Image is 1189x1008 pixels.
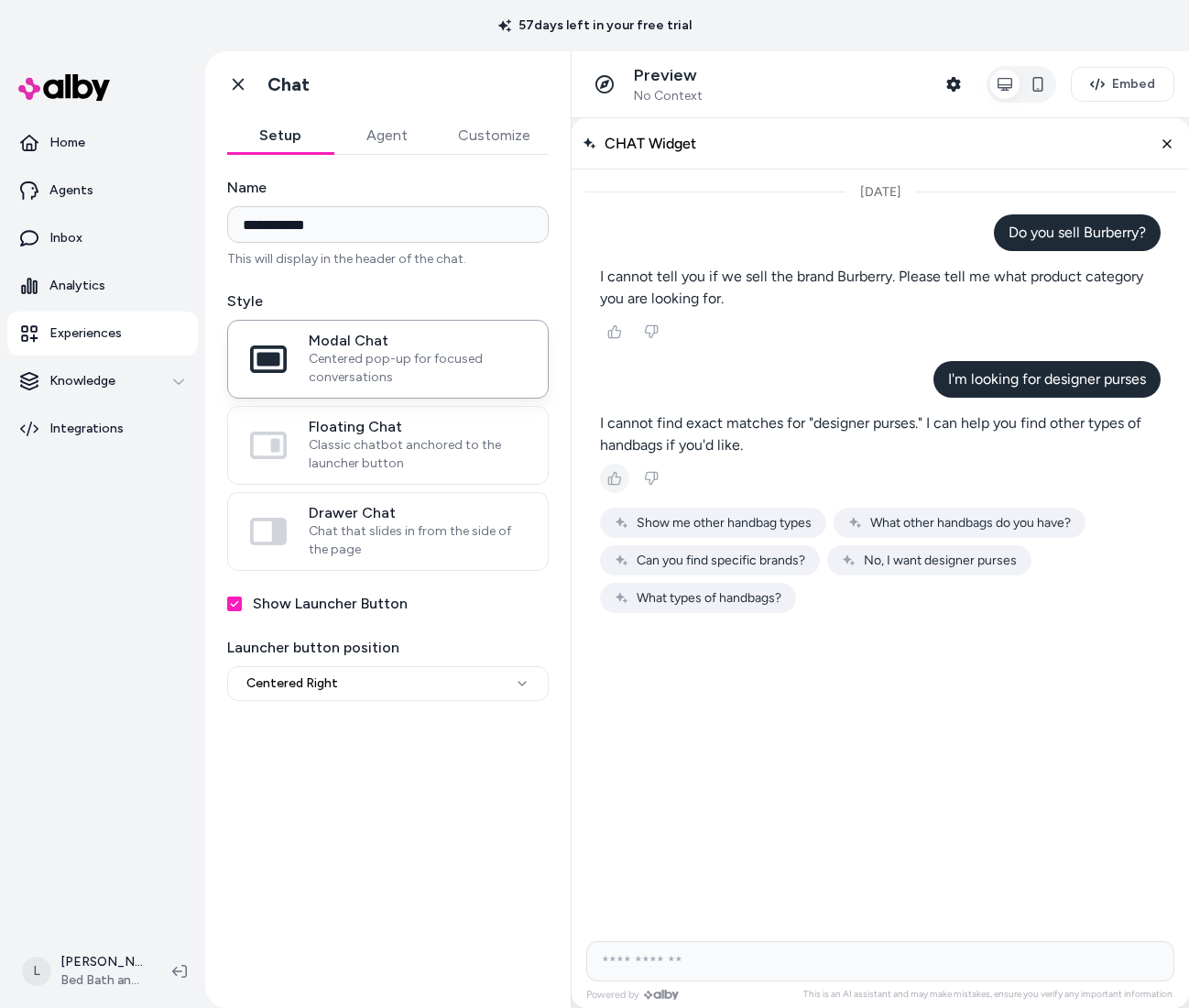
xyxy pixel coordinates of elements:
[309,418,526,436] span: Floating Chat
[11,942,158,1001] button: L[PERSON_NAME]Bed Bath and Beyond
[487,16,703,35] p: 57 days left in your free trial
[7,407,198,451] a: Integrations
[7,312,198,356] a: Experiences
[309,332,526,350] span: Modal Chat
[60,971,143,990] span: Bed Bath and Beyond
[227,250,549,268] p: This will display in the header of the chat.
[49,324,122,343] p: Experiences
[49,134,85,152] p: Home
[309,436,526,473] span: Classic chatbot anchored to the launcher button
[7,121,198,165] a: Home
[60,953,143,971] p: [PERSON_NAME]
[7,216,198,260] a: Inbox
[49,372,115,390] p: Knowledge
[227,637,549,659] label: Launcher button position
[7,169,198,213] a: Agents
[634,65,703,86] p: Preview
[49,229,82,247] p: Inbox
[634,88,703,104] span: No Context
[333,117,440,154] button: Agent
[49,181,93,200] p: Agents
[1112,75,1155,93] span: Embed
[49,277,105,295] p: Analytics
[309,522,526,559] span: Chat that slides in from the side of the page
[227,177,549,199] label: Name
[309,504,526,522] span: Drawer Chat
[440,117,549,154] button: Customize
[227,117,333,154] button: Setup
[22,957,51,986] span: L
[253,593,408,615] label: Show Launcher Button
[309,350,526,387] span: Centered pop-up for focused conversations
[7,359,198,403] button: Knowledge
[1071,67,1174,102] button: Embed
[7,264,198,308] a: Analytics
[49,420,124,438] p: Integrations
[227,290,549,312] label: Style
[18,74,110,101] img: alby Logo
[267,73,310,96] h1: Chat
